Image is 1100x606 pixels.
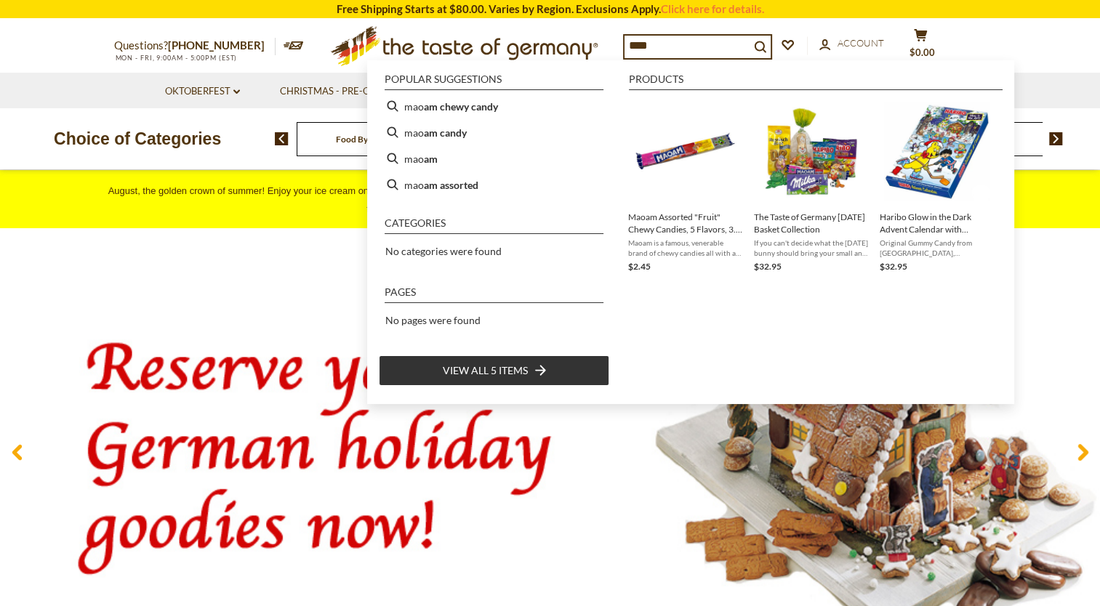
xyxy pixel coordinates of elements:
[880,211,994,235] span: Haribo Glow in the Dark Advent Calendar with Assorted Gummy and Chewy Candies, 24 Treat Size Bags...
[758,99,864,204] img: Easter Basket Stuffers Collection
[385,74,603,90] li: Popular suggestions
[379,171,609,198] li: maoam assorted
[629,74,1003,90] li: Products
[880,238,994,258] span: Original Gummy Candy from [GEOGRAPHIC_DATA], [GEOGRAPHIC_DATA]. 24 doors lead to the most famous ...
[819,36,884,52] a: Account
[424,98,498,115] b: am chewy candy
[379,93,609,119] li: maoam chewy candy
[168,39,265,52] a: [PHONE_NUMBER]
[165,84,240,100] a: Oktoberfest
[754,211,868,235] span: The Taste of Germany [DATE] Basket Collection
[628,238,742,258] span: Maoam is a famous, venerable brand of chewy candies all with a lot of fruit flavors. This assortm...
[367,60,1014,404] div: Instant Search Results
[443,363,528,379] span: View all 5 items
[628,211,742,235] span: Maoam Assorted "Fruit" Chewy Candies, 5 Flavors, 3.9 oz
[874,93,1000,280] li: Haribo Glow in the Dark Advent Calendar with Assorted Gummy and Chewy Candies, 24 Treat Size Bags...
[628,261,651,272] span: $2.45
[910,47,935,58] span: $0.00
[1049,132,1063,145] img: next arrow
[880,261,907,272] span: $32.95
[661,2,764,15] a: Click here for details.
[114,54,238,62] span: MON - FRI, 9:00AM - 5:00PM (EST)
[424,124,467,141] b: am candy
[754,238,868,258] span: If you can't decide what the [DATE] bunny should bring your small and grown-up children, here is ...
[628,99,742,274] a: Maoam Assorted "Fruit" Chewy Candies, 5 Flavors, 3.9 ozMaoam is a famous, venerable brand of chew...
[108,185,992,214] span: August, the golden crown of summer! Enjoy your ice cream on a sun-drenched afternoon with unique ...
[336,134,405,145] a: Food By Category
[379,355,609,386] li: View all 5 items
[424,177,478,193] b: am assorted
[622,93,748,280] li: Maoam Assorted "Fruit" Chewy Candies, 5 Flavors, 3.9 oz
[114,36,276,55] p: Questions?
[880,99,994,274] a: Haribo Glow in the Dark Advent Calendar with Assorted Gummy and Chewy Candies, 24 Treat Size Bags...
[385,218,603,234] li: Categories
[838,37,884,49] span: Account
[385,287,603,303] li: Pages
[754,261,782,272] span: $32.95
[754,99,868,274] a: Easter Basket Stuffers CollectionThe Taste of Germany [DATE] Basket CollectionIf you can't decide...
[379,145,609,171] li: maoam
[379,119,609,145] li: maoam candy
[899,28,943,65] button: $0.00
[424,150,438,167] b: am
[275,132,289,145] img: previous arrow
[385,245,502,257] span: No categories were found
[280,84,404,100] a: Christmas - PRE-ORDER
[385,314,481,326] span: No pages were found
[748,93,874,280] li: The Taste of Germany Easter Basket Collection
